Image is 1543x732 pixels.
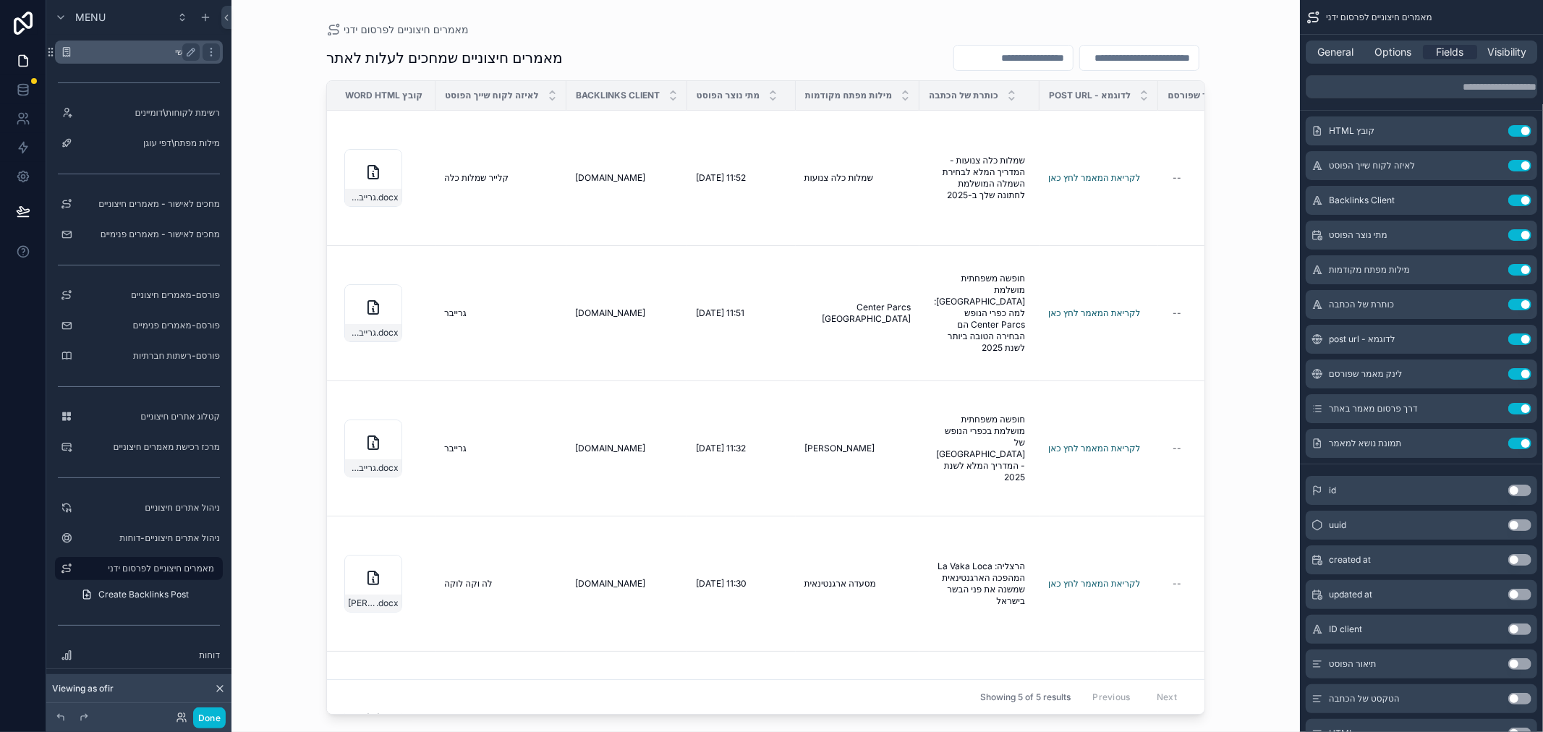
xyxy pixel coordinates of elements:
a: רשימת לקוחות\דומיינים [55,101,223,124]
span: הטקסט של הכתבה [1329,693,1400,705]
a: מחכים לאישור - מאמרים חיצוניים [55,192,223,216]
span: updated at [1329,589,1372,600]
a: לקריאת המאמר לחץ כאן [1048,443,1140,454]
a: [DATE] 11:52 [696,172,787,184]
a: [DOMAIN_NAME] [575,578,679,590]
span: גרייבר-yobi.co.il-2025-09-04 [348,192,376,203]
a: חופשה משפחתית מושלמת [GEOGRAPHIC_DATA]: למה כפרי הנופש Center Parcs הם הבחירה הטובה ביותר לשנת 2025 [928,267,1031,359]
span: Visibility [1488,45,1527,59]
a: לקריאת המאמר לחץ כאן [1048,443,1149,454]
label: דוחות [78,650,220,661]
a: [PERSON_NAME] [804,443,911,454]
div: -- [1173,172,1181,184]
a: שמלות כלה צנועות - המדריך המלא לבחירת השמלה המושלמת לחתונה שלך ב-2025 [928,149,1031,207]
span: תמונת נושא למאמר [1329,438,1402,449]
span: .docx [376,192,399,203]
span: כותרת של הכתבה [1329,299,1394,310]
a: ניהול אתרים חיצוניים [55,496,223,519]
a: -- [1167,437,1265,460]
span: גרייבר-cafeitamar.co.il-2025-09-04 [348,327,376,339]
span: קובץ HTML [1329,125,1374,137]
span: Menu [75,10,106,25]
span: .docx [376,597,399,609]
span: חופשה משפחתית מושלמת [GEOGRAPHIC_DATA]: למה כפרי הנופש Center Parcs הם הבחירה הטובה ביותר לשנת 2025 [934,273,1025,354]
h1: מאמרים חיצוניים שמחכים לעלות לאתר [326,48,563,68]
label: פורסם-מאמרים פנימיים [78,320,220,331]
span: created at [1329,554,1371,566]
span: לינק מאמר שפורסם [1168,90,1246,101]
a: לקריאת המאמר לחץ כאן [1048,578,1140,589]
a: Create Backlinks Post [72,583,223,606]
span: גרייבר [444,443,467,454]
a: לה וקה לוקה [444,578,558,590]
span: מילות מפתח מקודמות [1329,264,1410,276]
a: גרייבר-yobi.co.il-2025-09-04.docx [344,420,427,477]
span: Create Backlinks Post [98,589,189,600]
span: [DOMAIN_NAME] [575,578,645,590]
span: קובץ Word HTML [345,90,422,101]
label: מחכים לאישור - מאמרים חיצוניים [78,198,220,210]
span: [DATE] 11:32 [696,443,746,454]
a: La Vaka Loca הרצליה: המהפכה הארגנטינאית שמשנה את פני הבשר בישראל [928,555,1031,613]
a: [DATE] 11:30 [696,578,787,590]
span: [DATE] 11:30 [696,578,747,590]
span: La Vaka Loca הרצליה: המהפכה הארגנטינאית שמשנה את פני הבשר בישראל [934,561,1025,607]
span: General [1318,45,1354,59]
a: -- [1167,302,1265,325]
span: [PERSON_NAME].org.il-2025-09-04 [348,597,376,609]
a: [DOMAIN_NAME] [575,172,679,184]
label: מאמרים חיצוניים לפרסום ידני [78,563,214,574]
span: חופשה משפחתית מושלמת בכפרי הנופש של [GEOGRAPHIC_DATA] - המדריך המלא לשנת 2025 [934,414,1025,483]
a: גרייבר [444,307,558,319]
label: ראשי [78,46,194,58]
span: לה וקה לוקה [444,578,493,590]
a: גרייבר [444,443,558,454]
a: לקריאת המאמר לחץ כאן [1048,307,1140,318]
span: Post url - לדוגמא [1049,90,1131,101]
a: מאמרים חיצוניים לפרסום ידני [55,557,223,580]
a: [DATE] 11:32 [696,443,787,454]
span: ID client [1329,624,1362,635]
span: כותרת של הכתבה [929,90,998,101]
span: קלייר שמלות כלה [444,172,509,184]
span: שמלות כלה צנועות - המדריך המלא לבחירת השמלה המושלמת לחתונה שלך ב-2025 [934,155,1025,201]
span: post url - לדוגמא [1329,333,1395,345]
span: שמלות כלה צנועות [804,172,874,184]
label: ניהול אתרים חיצוניים-דוחות [78,532,220,544]
a: קלייר שמלות כלה [444,172,558,184]
a: Center Parcs [GEOGRAPHIC_DATA] [804,302,911,325]
label: פורסם-רשתות חברתיות [78,350,220,362]
label: קטלוג אתרים חיצוניים [78,411,220,422]
a: מילות מפתח\דפי עוגן [55,132,223,155]
span: Backlinks Client [1329,195,1395,206]
span: id [1329,485,1336,496]
span: גרייבר [444,307,467,319]
span: מתי נוצר הפוסט [697,90,760,101]
span: Viewing as ofir [52,683,114,694]
span: [DOMAIN_NAME] [575,307,645,319]
a: לקריאת המאמר לחץ כאן [1048,172,1149,184]
label: פורסם-מאמרים חיצוניים [78,289,220,301]
div: -- [1173,443,1181,454]
span: uuid [1329,519,1346,531]
a: חופשה משפחתית מושלמת בכפרי הנופש של [GEOGRAPHIC_DATA] - המדריך המלא לשנת 2025 [928,408,1031,489]
span: לאיזה לקוח שייך הפוסט [445,90,539,101]
a: פורסם-מאמרים פנימיים [55,314,223,337]
span: .docx [376,327,399,339]
span: [DATE] 11:52 [696,172,746,184]
label: מרכז רכישת מאמרים חיצוניים [78,441,220,453]
span: .docx [376,462,399,474]
span: Backlinks Client [576,90,660,101]
span: גרייבר-yobi.co.il-2025-09-04 [348,462,376,474]
a: קטלוג אתרים חיצוניים [55,405,223,428]
label: רשימת לקוחות\דומיינים [78,107,220,119]
span: מילות מפתח מקודמות [805,90,893,101]
button: Done [193,707,226,728]
label: ניהול אתרים חיצוניים [78,502,220,514]
span: דרך פרסום מאמר באתר [1329,403,1418,414]
span: Showing 5 of 5 results [980,691,1071,703]
a: מאמרים חיצוניים לפרסום ידני [326,22,469,37]
span: מסעדה ארגנטינאית [804,578,876,590]
div: -- [1173,307,1181,319]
